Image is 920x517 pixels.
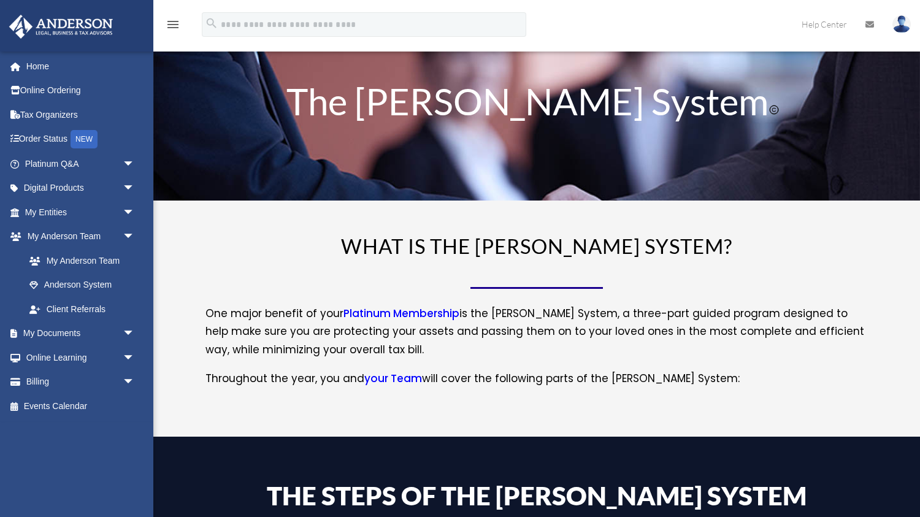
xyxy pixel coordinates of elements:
img: User Pic [892,15,911,33]
a: Anderson System [17,273,147,297]
div: NEW [71,130,98,148]
span: arrow_drop_down [123,345,147,370]
p: One major benefit of your is the [PERSON_NAME] System, a three-part guided program designed to he... [205,305,868,370]
h4: The Steps of the [PERSON_NAME] System [230,483,843,515]
a: Billingarrow_drop_down [9,370,153,394]
a: Home [9,54,153,79]
h1: The [PERSON_NAME] System [230,83,843,126]
span: WHAT IS THE [PERSON_NAME] SYSTEM? [341,234,732,258]
a: My Documentsarrow_drop_down [9,321,153,346]
a: My Anderson Teamarrow_drop_down [9,224,153,249]
a: Online Learningarrow_drop_down [9,345,153,370]
img: Anderson Advisors Platinum Portal [6,15,117,39]
a: Order StatusNEW [9,127,153,152]
a: Digital Productsarrow_drop_down [9,176,153,201]
a: Tax Organizers [9,102,153,127]
span: arrow_drop_down [123,321,147,347]
a: Client Referrals [17,297,153,321]
a: My Anderson Team [17,248,153,273]
a: Events Calendar [9,394,153,418]
a: Platinum Membership [343,306,459,327]
a: Platinum Q&Aarrow_drop_down [9,151,153,176]
span: arrow_drop_down [123,224,147,250]
a: Online Ordering [9,79,153,103]
span: arrow_drop_down [123,370,147,395]
span: arrow_drop_down [123,200,147,225]
span: arrow_drop_down [123,151,147,177]
a: menu [166,21,180,32]
i: search [205,17,218,30]
span: arrow_drop_down [123,176,147,201]
i: menu [166,17,180,32]
a: My Entitiesarrow_drop_down [9,200,153,224]
a: your Team [364,371,422,392]
p: Throughout the year, you and will cover the following parts of the [PERSON_NAME] System: [205,370,868,388]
